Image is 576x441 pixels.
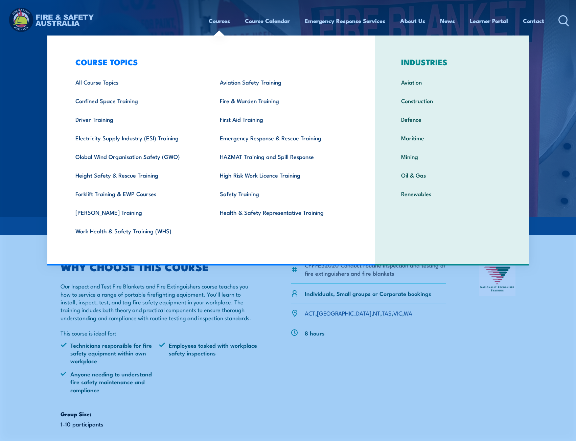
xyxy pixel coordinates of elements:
[391,57,513,67] h3: INDUSTRIES
[393,309,402,317] a: VIC
[209,110,354,129] a: First Aid Training
[305,309,315,317] a: ACT
[391,91,513,110] a: Construction
[391,129,513,147] a: Maritime
[209,91,354,110] a: Fire & Warden Training
[440,12,455,30] a: News
[65,57,354,67] h3: COURSE TOPICS
[61,341,159,365] li: Technicians responsible for fire safety equipment within own workplace
[305,12,385,30] a: Emergency Response Services
[317,309,371,317] a: [GEOGRAPHIC_DATA]
[61,410,91,418] strong: Group Size:
[209,203,354,222] a: Health & Safety Representative Training
[65,129,209,147] a: Electricity Supply Industry (ESI) Training
[65,184,209,203] a: Forklift Training & EWP Courses
[470,12,508,30] a: Learner Portal
[65,73,209,91] a: All Course Topics
[159,341,258,365] li: Employees tasked with workplace safety inspections
[61,370,159,394] li: Anyone needing to understand fire safety maintenance and compliance
[391,184,513,203] a: Renewables
[391,147,513,166] a: Mining
[305,261,446,277] li: CPPFES2020 Conduct routine inspection and testing of fire extinguishers and fire blankets
[65,222,209,240] a: Work Health & Safety Training (WHS)
[391,110,513,129] a: Defence
[404,309,412,317] a: WA
[245,12,290,30] a: Course Calendar
[400,12,425,30] a: About Us
[209,147,354,166] a: HAZMAT Training and Spill Response
[209,73,354,91] a: Aviation Safety Training
[65,166,209,184] a: Height Safety & Rescue Training
[209,12,230,30] a: Courses
[523,12,544,30] a: Contact
[209,166,354,184] a: High Risk Work Licence Training
[65,91,209,110] a: Confined Space Training
[305,289,431,297] p: Individuals, Small groups or Corporate bookings
[65,203,209,222] a: [PERSON_NAME] Training
[209,129,354,147] a: Emergency Response & Rescue Training
[373,309,380,317] a: NT
[61,262,258,271] h2: WHY CHOOSE THIS COURSE
[209,184,354,203] a: Safety Training
[65,110,209,129] a: Driver Training
[382,309,392,317] a: TAS
[391,166,513,184] a: Oil & Gas
[61,282,258,322] p: Our Inspect and Test Fire Blankets and Fire Extinguishers course teaches you how to service a ran...
[65,147,209,166] a: Global Wind Organisation Safety (GWO)
[391,73,513,91] a: Aviation
[479,262,516,296] img: Nationally Recognised Training logo.
[305,309,412,317] p: , , , , ,
[61,329,258,337] p: This course is ideal for:
[305,329,325,337] p: 8 hours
